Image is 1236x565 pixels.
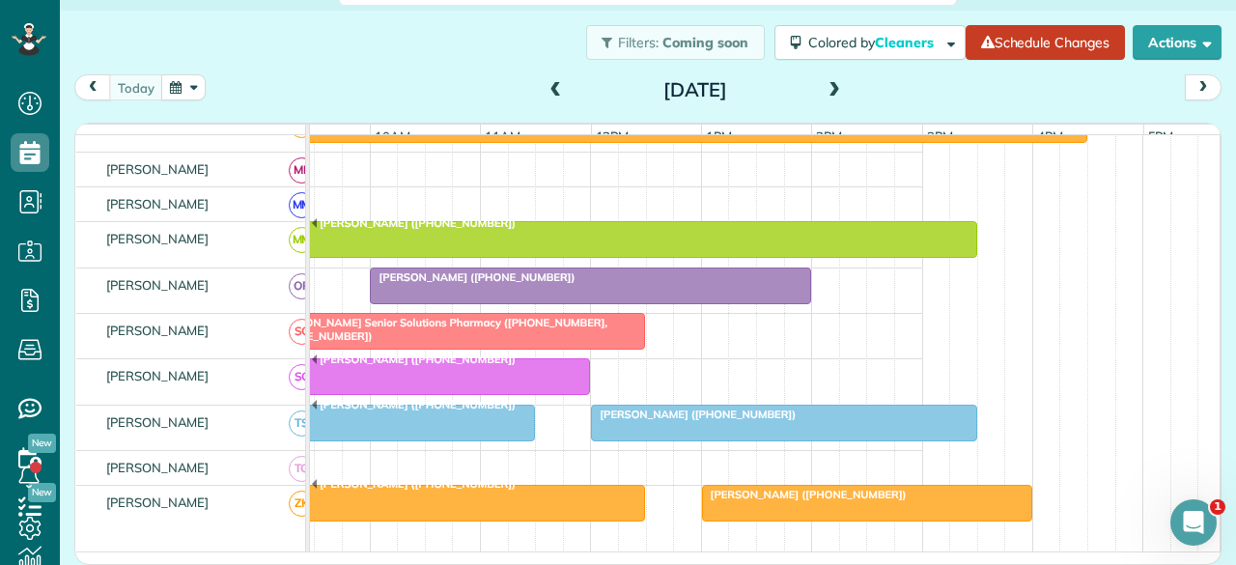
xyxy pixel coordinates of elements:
[102,414,213,430] span: [PERSON_NAME]
[702,128,736,144] span: 1pm
[289,410,315,437] span: TS
[74,74,111,100] button: prev
[590,408,797,421] span: [PERSON_NAME] ([PHONE_NUMBER])
[369,270,576,284] span: [PERSON_NAME] ([PHONE_NUMBER])
[701,488,908,501] span: [PERSON_NAME] ([PHONE_NUMBER])
[371,128,414,144] span: 10am
[289,364,315,390] span: SC
[808,34,941,51] span: Colored by
[1210,499,1225,515] span: 1
[102,277,213,293] span: [PERSON_NAME]
[102,231,213,246] span: [PERSON_NAME]
[592,128,633,144] span: 12pm
[966,25,1125,60] a: Schedule Changes
[812,128,846,144] span: 2pm
[289,192,315,218] span: MM
[875,34,937,51] span: Cleaners
[289,319,315,345] span: SC
[289,227,315,253] span: MM
[1185,74,1222,100] button: next
[289,157,315,184] span: ML
[289,456,315,482] span: TG
[662,34,749,51] span: Coming soon
[575,79,816,100] h2: [DATE]
[289,273,315,299] span: OR
[102,494,213,510] span: [PERSON_NAME]
[1144,128,1178,144] span: 5pm
[109,74,163,100] button: today
[102,368,213,383] span: [PERSON_NAME]
[102,161,213,177] span: [PERSON_NAME]
[102,196,213,212] span: [PERSON_NAME]
[289,491,315,517] span: ZK
[1133,25,1222,60] button: Actions
[264,316,607,343] span: [PERSON_NAME] Senior Solutions Pharmacy ([PHONE_NUMBER], [PHONE_NUMBER])
[1170,499,1217,546] iframe: Intercom live chat
[618,34,659,51] span: Filters:
[28,434,56,453] span: New
[102,323,213,338] span: [PERSON_NAME]
[481,128,524,144] span: 11am
[1033,128,1067,144] span: 4pm
[923,128,957,144] span: 3pm
[774,25,966,60] button: Colored byCleaners
[102,460,213,475] span: [PERSON_NAME]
